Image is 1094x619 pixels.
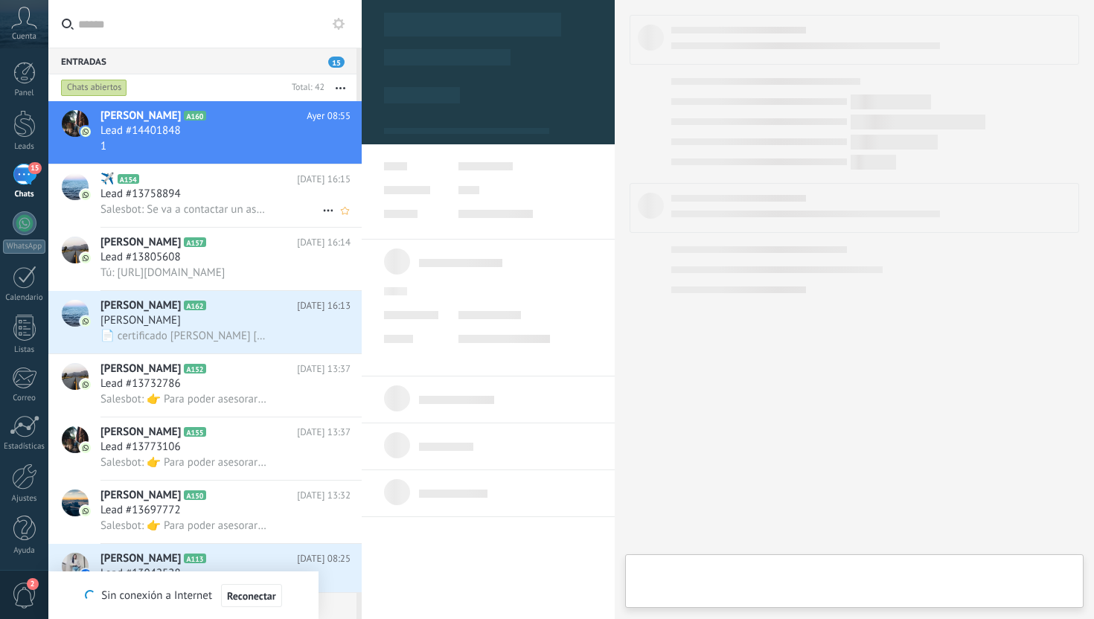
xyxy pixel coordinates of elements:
[100,266,225,280] span: Tú: [URL][DOMAIN_NAME]
[100,187,181,202] span: Lead #13758894
[297,172,351,187] span: [DATE] 16:15
[297,298,351,313] span: [DATE] 16:13
[3,190,46,199] div: Chats
[3,494,46,504] div: Ajustes
[3,345,46,355] div: Listas
[80,569,91,580] img: icon
[100,124,181,138] span: Lead #14401848
[3,293,46,303] div: Calendario
[48,481,362,543] a: avataricon[PERSON_NAME]A150[DATE] 13:32Lead #13697772Salesbot: 👉 Para poder asesorarte mejor, por...
[221,584,282,608] button: Reconectar
[3,394,46,403] div: Correo
[184,111,205,121] span: A160
[100,250,181,265] span: Lead #13805608
[100,109,181,124] span: [PERSON_NAME]
[28,162,41,174] span: 15
[184,364,205,373] span: A152
[3,89,46,98] div: Panel
[100,425,181,440] span: [PERSON_NAME]
[80,316,91,327] img: icon
[297,488,351,503] span: [DATE] 13:32
[48,544,362,606] a: avataricon[PERSON_NAME]A113[DATE] 08:25Lead #13042528@destacar
[184,490,205,500] span: A150
[80,126,91,137] img: icon
[27,578,39,590] span: 2
[48,48,356,74] div: Entradas
[307,109,351,124] span: Ayer 08:55
[100,362,181,376] span: [PERSON_NAME]
[100,298,181,313] span: [PERSON_NAME]
[100,566,181,581] span: Lead #13042528
[48,164,362,227] a: avataricon✈️A154[DATE] 16:15Lead #13758894Salesbot: Se va a contactar un asesor con usted
[100,488,181,503] span: [PERSON_NAME]
[100,235,181,250] span: [PERSON_NAME]
[3,442,46,452] div: Estadísticas
[297,362,351,376] span: [DATE] 13:37
[184,554,205,563] span: A113
[3,142,46,152] div: Leads
[80,253,91,263] img: icon
[100,503,181,518] span: Lead #13697772
[48,291,362,353] a: avataricon[PERSON_NAME]A162[DATE] 16:13[PERSON_NAME]📄 certificado [PERSON_NAME] [DATE].pdf
[48,101,362,164] a: avataricon[PERSON_NAME]A160Ayer 08:55Lead #144018481
[297,235,351,250] span: [DATE] 16:14
[100,139,106,153] span: 1
[48,354,362,417] a: avataricon[PERSON_NAME]A152[DATE] 13:37Lead #13732786Salesbot: 👉 Para poder asesorarte mejor, por...
[80,379,91,390] img: icon
[100,329,269,343] span: 📄 certificado [PERSON_NAME] [DATE].pdf
[3,240,45,254] div: WhatsApp
[48,417,362,480] a: avataricon[PERSON_NAME]A155[DATE] 13:37Lead #13773106Salesbot: 👉 Para poder asesorarte mejor, por...
[100,172,115,187] span: ✈️
[80,506,91,516] img: icon
[100,392,269,406] span: Salesbot: 👉 Para poder asesorarte mejor, por favor elige una opción: 1️⃣ Quiero más información 2...
[100,376,181,391] span: Lead #13732786
[184,301,205,310] span: A162
[100,551,181,566] span: [PERSON_NAME]
[286,80,324,95] div: Total: 42
[80,443,91,453] img: icon
[100,440,181,455] span: Lead #13773106
[85,583,281,608] div: Sin conexión a Internet
[48,228,362,290] a: avataricon[PERSON_NAME]A157[DATE] 16:14Lead #13805608Tú: [URL][DOMAIN_NAME]
[227,591,276,601] span: Reconectar
[100,202,269,217] span: Salesbot: Se va a contactar un asesor con usted
[100,519,269,533] span: Salesbot: 👉 Para poder asesorarte mejor, por favor elige una opción: 1️⃣ Quiero más información 2...
[61,79,127,97] div: Chats abiertos
[80,190,91,200] img: icon
[118,174,139,184] span: A154
[328,57,345,68] span: 15
[184,237,205,247] span: A157
[3,546,46,556] div: Ayuda
[184,427,205,437] span: A155
[297,551,351,566] span: [DATE] 08:25
[100,313,181,328] span: [PERSON_NAME]
[100,455,269,469] span: Salesbot: 👉 Para poder asesorarte mejor, por favor elige una opción: 1️⃣ Quiero más información 2...
[297,425,351,440] span: [DATE] 13:37
[12,32,36,42] span: Cuenta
